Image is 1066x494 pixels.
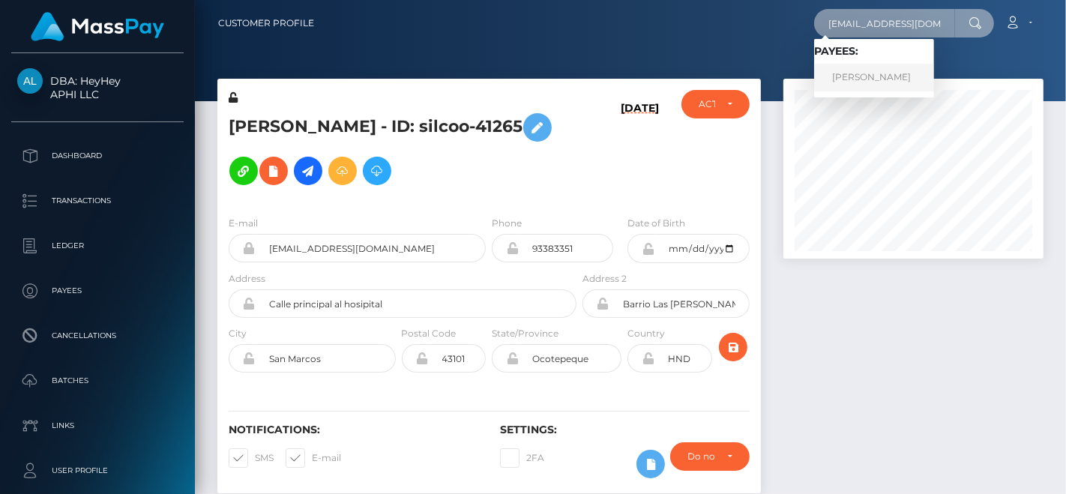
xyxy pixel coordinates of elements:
[31,12,164,41] img: MassPay Logo
[17,280,178,302] p: Payees
[627,217,685,230] label: Date of Birth
[11,227,184,265] a: Ledger
[11,362,184,400] a: Batches
[500,424,749,436] h6: Settings:
[11,74,184,101] span: DBA: HeyHey APHI LLC
[286,448,341,468] label: E-mail
[500,448,544,468] label: 2FA
[229,424,478,436] h6: Notifications:
[627,327,665,340] label: Country
[11,182,184,220] a: Transactions
[229,327,247,340] label: City
[814,64,934,91] a: [PERSON_NAME]
[814,9,955,37] input: Search...
[17,370,178,392] p: Batches
[681,90,750,118] button: ACTIVE
[402,327,457,340] label: Postal Code
[17,145,178,167] p: Dashboard
[11,137,184,175] a: Dashboard
[11,452,184,490] a: User Profile
[11,272,184,310] a: Payees
[229,217,258,230] label: E-mail
[218,7,314,39] a: Customer Profile
[17,325,178,347] p: Cancellations
[229,448,274,468] label: SMS
[492,327,558,340] label: State/Province
[699,98,715,110] div: ACTIVE
[229,272,265,286] label: Address
[670,442,750,471] button: Do not require
[294,157,322,185] a: Initiate Payout
[11,317,184,355] a: Cancellations
[17,190,178,212] p: Transactions
[621,102,659,198] h6: [DATE]
[17,68,43,94] img: APHI LLC
[11,407,184,445] a: Links
[582,272,627,286] label: Address 2
[229,106,568,193] h5: [PERSON_NAME] - ID: silcoo-41265
[492,217,522,230] label: Phone
[814,45,934,58] h6: Payees:
[17,415,178,437] p: Links
[17,460,178,482] p: User Profile
[17,235,178,257] p: Ledger
[687,451,715,463] div: Do not require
